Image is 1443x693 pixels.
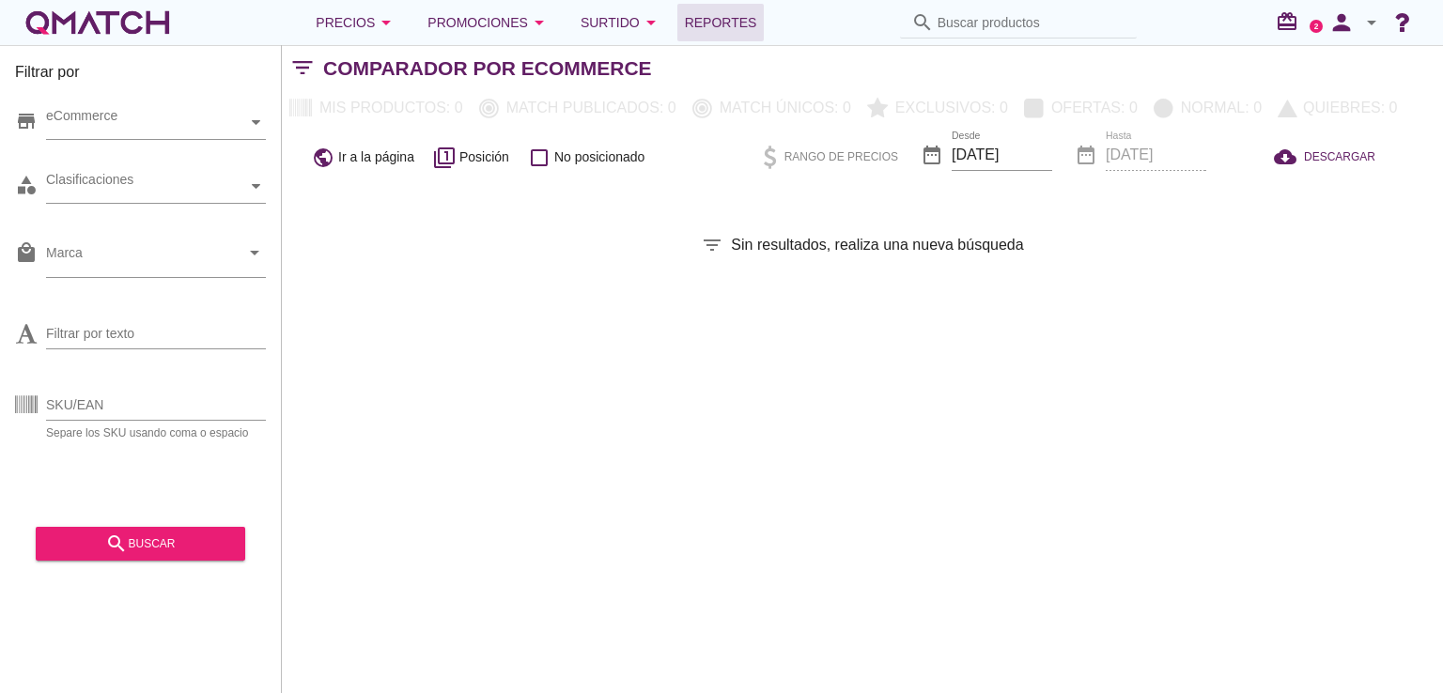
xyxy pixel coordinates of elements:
[1314,22,1319,30] text: 2
[1274,146,1304,168] i: cloud_download
[1360,11,1383,34] i: arrow_drop_down
[677,4,765,41] a: Reportes
[15,110,38,132] i: store
[427,11,551,34] div: Promociones
[15,241,38,264] i: local_mall
[312,146,334,169] i: public
[581,11,662,34] div: Surtido
[1304,148,1375,165] span: DESCARGAR
[1323,9,1360,36] i: person
[433,146,456,169] i: filter_1
[375,11,397,34] i: arrow_drop_down
[15,61,266,91] h3: Filtrar por
[46,427,266,439] div: Separe los SKU usando coma o espacio
[105,532,128,555] i: search
[36,527,245,561] button: buscar
[323,54,652,84] h2: Comparador por eCommerce
[316,11,397,34] div: Precios
[911,11,934,34] i: search
[701,234,723,256] i: filter_list
[15,174,38,196] i: category
[554,147,645,167] span: No posicionado
[338,147,414,167] span: Ir a la página
[243,241,266,264] i: arrow_drop_down
[685,11,757,34] span: Reportes
[566,4,677,41] button: Surtido
[51,532,230,555] div: buscar
[459,147,509,167] span: Posición
[301,4,412,41] button: Precios
[528,11,551,34] i: arrow_drop_down
[640,11,662,34] i: arrow_drop_down
[1259,140,1390,174] button: DESCARGAR
[952,140,1052,170] input: Desde
[23,4,173,41] a: white-qmatch-logo
[1276,10,1306,33] i: redeem
[528,146,551,169] i: check_box_outline_blank
[412,4,566,41] button: Promociones
[921,144,943,166] i: date_range
[938,8,1125,38] input: Buscar productos
[282,68,323,69] i: filter_list
[1310,20,1323,33] a: 2
[731,234,1023,256] span: Sin resultados, realiza una nueva búsqueda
